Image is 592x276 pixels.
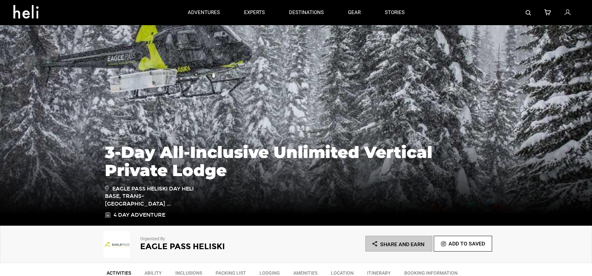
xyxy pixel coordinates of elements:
[140,236,278,242] p: Organized By
[140,242,278,251] h2: Eagle Pass Heliski
[449,240,485,247] span: Add To Saved
[188,9,220,16] p: adventures
[105,143,487,179] h1: 3-Day All-Inclusive Unlimited Vertical Private Lodge
[289,9,324,16] p: destinations
[105,184,200,208] span: Eagle Pass Heliski Day Heli Base, Trans-[GEOGRAPHIC_DATA] ...
[100,231,133,258] img: bce35a57f002339d0472b514330e267c.png
[244,9,265,16] p: experts
[114,211,165,219] span: 4 Day Adventure
[526,10,531,15] img: search-bar-icon.svg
